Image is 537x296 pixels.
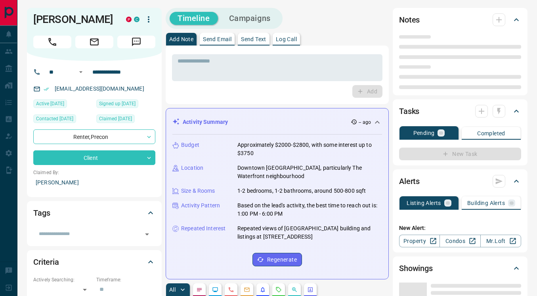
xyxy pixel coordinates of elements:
p: Budget [181,141,199,149]
h1: [PERSON_NAME] [33,13,114,26]
span: Email [75,36,113,48]
div: Renter , Precon [33,129,155,144]
h2: Notes [399,13,420,26]
svg: Agent Actions [307,287,313,293]
h2: Alerts [399,175,420,188]
p: All [169,287,176,292]
p: 1-2 bedrooms, 1-2 bathrooms, around 500-800 sqft [237,187,366,195]
p: Repeated views of [GEOGRAPHIC_DATA] building and listings at [STREET_ADDRESS] [237,224,382,241]
span: Call [33,36,71,48]
div: Activity Summary-- ago [172,115,382,129]
a: Mr.Loft [480,235,521,247]
p: Completed [477,131,505,136]
h2: Showings [399,262,433,275]
p: Based on the lead's activity, the best time to reach out is: 1:00 PM - 6:00 PM [237,201,382,218]
p: Add Note [169,36,193,42]
span: Message [117,36,155,48]
div: Criteria [33,252,155,271]
svg: Notes [196,287,203,293]
div: Sun Aug 12 2018 [96,99,155,110]
a: [EMAIL_ADDRESS][DOMAIN_NAME] [55,85,144,92]
p: Actively Searching: [33,276,92,283]
span: Claimed [DATE] [99,115,132,123]
p: Send Text [241,36,266,42]
p: Downtown [GEOGRAPHIC_DATA], particularly The Waterfront neighbourhood [237,164,382,180]
button: Open [76,67,86,77]
p: Listing Alerts [407,200,441,206]
div: Tasks [399,102,521,121]
p: Size & Rooms [181,187,215,195]
p: New Alert: [399,224,521,232]
p: Timeframe: [96,276,155,283]
svg: Calls [228,287,234,293]
button: Open [141,229,153,240]
button: Regenerate [252,253,302,266]
div: condos.ca [134,17,140,22]
p: Log Call [276,36,297,42]
div: Wed Jun 10 2020 [96,114,155,125]
div: Wed Aug 21 2024 [33,114,92,125]
p: Activity Summary [183,118,228,126]
div: Tags [33,203,155,222]
p: Pending [413,130,435,136]
p: Activity Pattern [181,201,220,210]
h2: Tags [33,207,50,219]
h2: Tasks [399,105,419,118]
span: Active [DATE] [36,100,64,108]
a: Property [399,235,440,247]
div: property.ca [126,17,132,22]
svg: Lead Browsing Activity [212,287,218,293]
div: Alerts [399,172,521,191]
span: Contacted [DATE] [36,115,73,123]
p: Claimed By: [33,169,155,176]
button: Campaigns [221,12,279,25]
p: Approximately $2000-$2800, with some interest up to $3750 [237,141,382,157]
svg: Listing Alerts [260,287,266,293]
p: -- ago [359,119,371,126]
svg: Opportunities [291,287,298,293]
button: Timeline [170,12,218,25]
span: Signed up [DATE] [99,100,136,108]
p: Send Email [203,36,231,42]
p: Building Alerts [467,200,505,206]
a: Condos [440,235,480,247]
svg: Email Verified [44,86,49,92]
svg: Emails [244,287,250,293]
svg: Requests [275,287,282,293]
p: [PERSON_NAME] [33,176,155,189]
div: Client [33,150,155,165]
div: Notes [399,10,521,29]
h2: Criteria [33,256,59,268]
p: Location [181,164,203,172]
p: Repeated Interest [181,224,226,233]
div: Mon Sep 08 2025 [33,99,92,110]
div: Showings [399,259,521,278]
